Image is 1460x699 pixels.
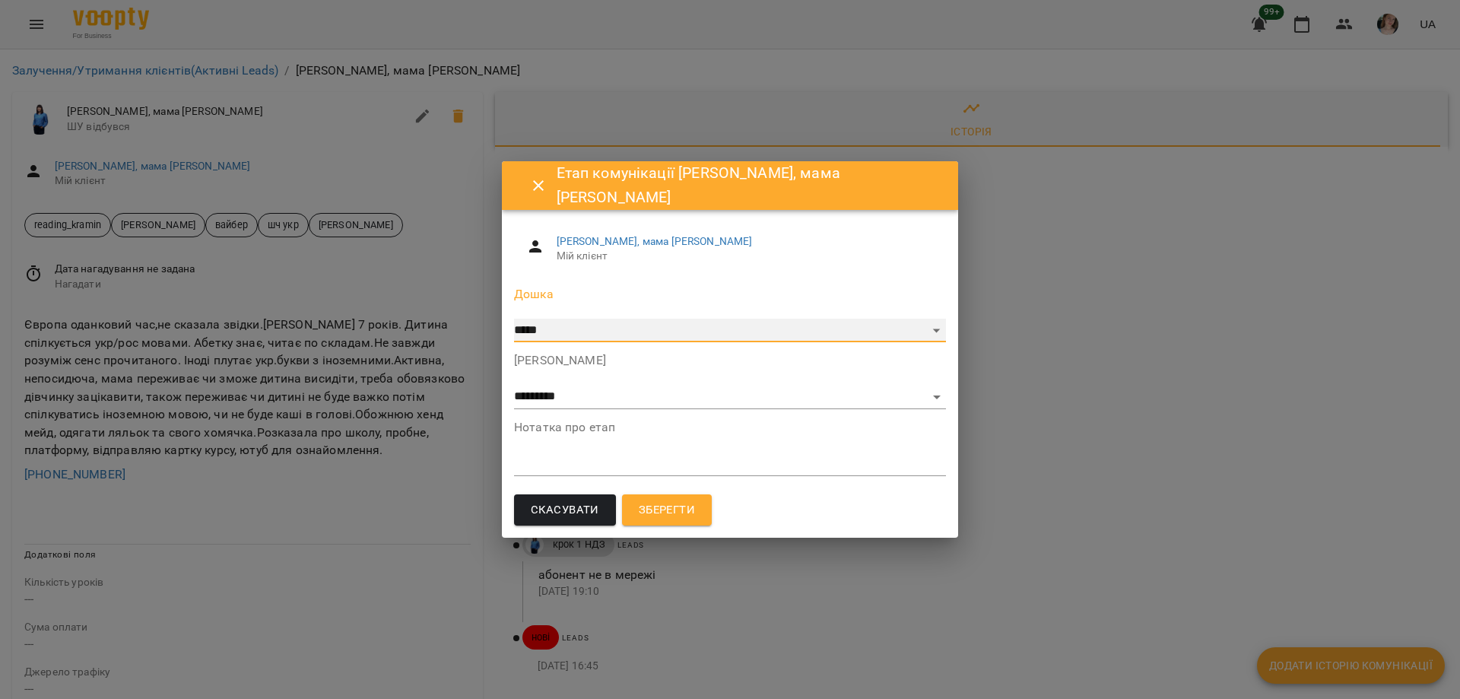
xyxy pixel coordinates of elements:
[514,421,946,434] label: Нотатка про етап
[622,494,712,526] button: Зберегти
[639,500,695,520] span: Зберегти
[531,500,599,520] span: Скасувати
[557,235,753,247] a: [PERSON_NAME], мама [PERSON_NAME]
[557,249,934,264] span: Мій клієнт
[557,161,940,209] h6: Етап комунікації [PERSON_NAME], мама [PERSON_NAME]
[520,167,557,204] button: Close
[514,494,616,526] button: Скасувати
[514,354,946,367] label: [PERSON_NAME]
[514,288,946,300] label: Дошка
